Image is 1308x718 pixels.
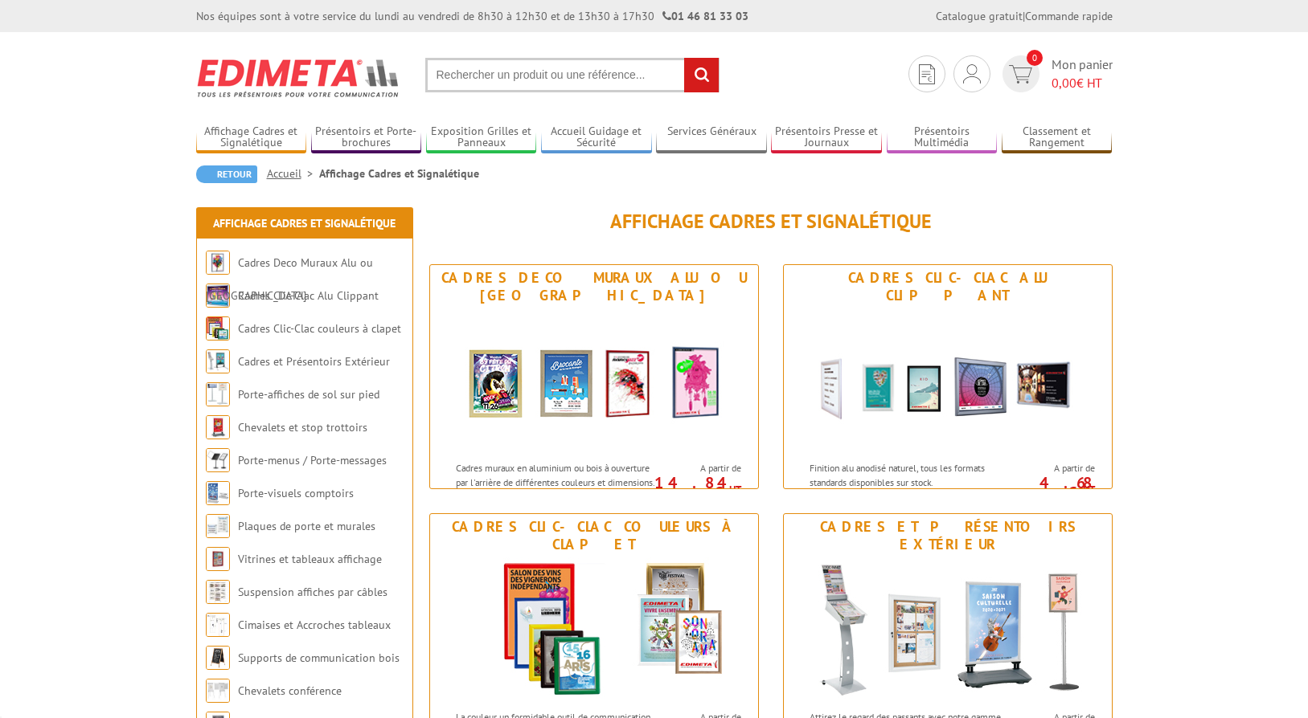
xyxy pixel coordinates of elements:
[729,483,741,496] sup: HT
[206,646,230,670] img: Supports de communication bois
[771,124,882,151] a: Présentoirs Presse et Journaux
[919,64,935,84] img: devis rapide
[196,8,748,24] div: Nos équipes sont à votre service du lundi au vendredi de 8h30 à 12h30 et de 13h30 à 17h30
[659,462,741,475] span: A partir de
[1025,9,1113,23] a: Commande rapide
[267,166,319,181] a: Accueil
[206,580,230,604] img: Suspension affiches par câbles
[319,165,479,182] li: Affichage Cadres et Signalétique
[788,269,1108,304] div: Cadres Clic-Clac Alu Clippant
[799,557,1097,702] img: Cadres et Présentoirs Extérieur
[434,518,754,553] div: Cadres Clic-Clac couleurs à clapet
[426,124,537,151] a: Exposition Grilles et Panneaux
[206,613,230,637] img: Cimaises et Accroches tableaux
[206,448,230,472] img: Porte-menus / Porte-messages
[196,48,401,108] img: Edimeta
[788,518,1108,553] div: Cadres et Présentoirs Extérieur
[1083,483,1095,496] sup: HT
[936,8,1113,24] div: |
[936,9,1023,23] a: Catalogue gratuit
[887,124,998,151] a: Présentoirs Multimédia
[238,552,382,566] a: Vitrines et tableaux affichage
[206,547,230,571] img: Vitrines et tableaux affichage
[1002,124,1113,151] a: Classement et Rangement
[238,354,390,369] a: Cadres et Présentoirs Extérieur
[456,461,655,516] p: Cadres muraux en aluminium ou bois à ouverture par l'arrière de différentes couleurs et dimension...
[662,9,748,23] strong: 01 46 81 33 03
[1027,50,1043,66] span: 0
[1009,65,1032,84] img: devis rapide
[998,55,1113,92] a: devis rapide 0 Mon panier 0,00€ HT
[1013,462,1095,475] span: A partir de
[434,269,754,304] div: Cadres Deco Muraux Alu ou [GEOGRAPHIC_DATA]
[238,420,367,434] a: Chevalets et stop trottoirs
[445,308,743,453] img: Cadres Deco Muraux Alu ou Bois
[238,486,354,500] a: Porte-visuels comptoirs
[799,308,1097,453] img: Cadres Clic-Clac Alu Clippant
[238,683,342,698] a: Chevalets conférence
[963,64,981,84] img: devis rapide
[238,519,375,533] a: Plaques de porte et murales
[1005,478,1095,497] p: 4.68 €
[238,321,401,336] a: Cadres Clic-Clac couleurs à clapet
[238,618,391,632] a: Cimaises et Accroches tableaux
[206,349,230,373] img: Cadres et Présentoirs Extérieur
[1052,55,1113,92] span: Mon panier
[206,255,373,303] a: Cadres Deco Muraux Alu ou [GEOGRAPHIC_DATA]
[238,651,400,665] a: Supports de communication bois
[213,216,396,230] a: Affichage Cadres et Signalétique
[206,382,230,406] img: Porte-affiches de sol sur pied
[206,316,230,341] img: Cadres Clic-Clac couleurs à clapet
[238,288,379,303] a: Cadres Clic-Clac Alu Clippant
[238,387,379,402] a: Porte-affiches de sol sur pied
[311,124,422,151] a: Présentoirs et Porte-brochures
[1052,74,1113,92] span: € HT
[651,478,741,497] p: 14.84 €
[206,514,230,538] img: Plaques de porte et murales
[238,585,387,599] a: Suspension affiches par câbles
[196,165,257,183] a: Retour
[429,264,759,489] a: Cadres Deco Muraux Alu ou [GEOGRAPHIC_DATA] Cadres Deco Muraux Alu ou Bois Cadres muraux en alumi...
[684,58,719,92] input: rechercher
[656,124,767,151] a: Services Généraux
[425,58,720,92] input: Rechercher un produit ou une référence...
[206,415,230,439] img: Chevalets et stop trottoirs
[445,557,743,702] img: Cadres Clic-Clac couleurs à clapet
[238,453,387,467] a: Porte-menus / Porte-messages
[196,124,307,151] a: Affichage Cadres et Signalétique
[810,461,1009,488] p: Finition alu anodisé naturel, tous les formats standards disponibles sur stock.
[206,481,230,505] img: Porte-visuels comptoirs
[206,251,230,275] img: Cadres Deco Muraux Alu ou Bois
[783,264,1113,489] a: Cadres Clic-Clac Alu Clippant Cadres Clic-Clac Alu Clippant Finition alu anodisé naturel, tous le...
[206,679,230,703] img: Chevalets conférence
[1052,75,1076,91] span: 0,00
[429,211,1113,232] h1: Affichage Cadres et Signalétique
[541,124,652,151] a: Accueil Guidage et Sécurité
